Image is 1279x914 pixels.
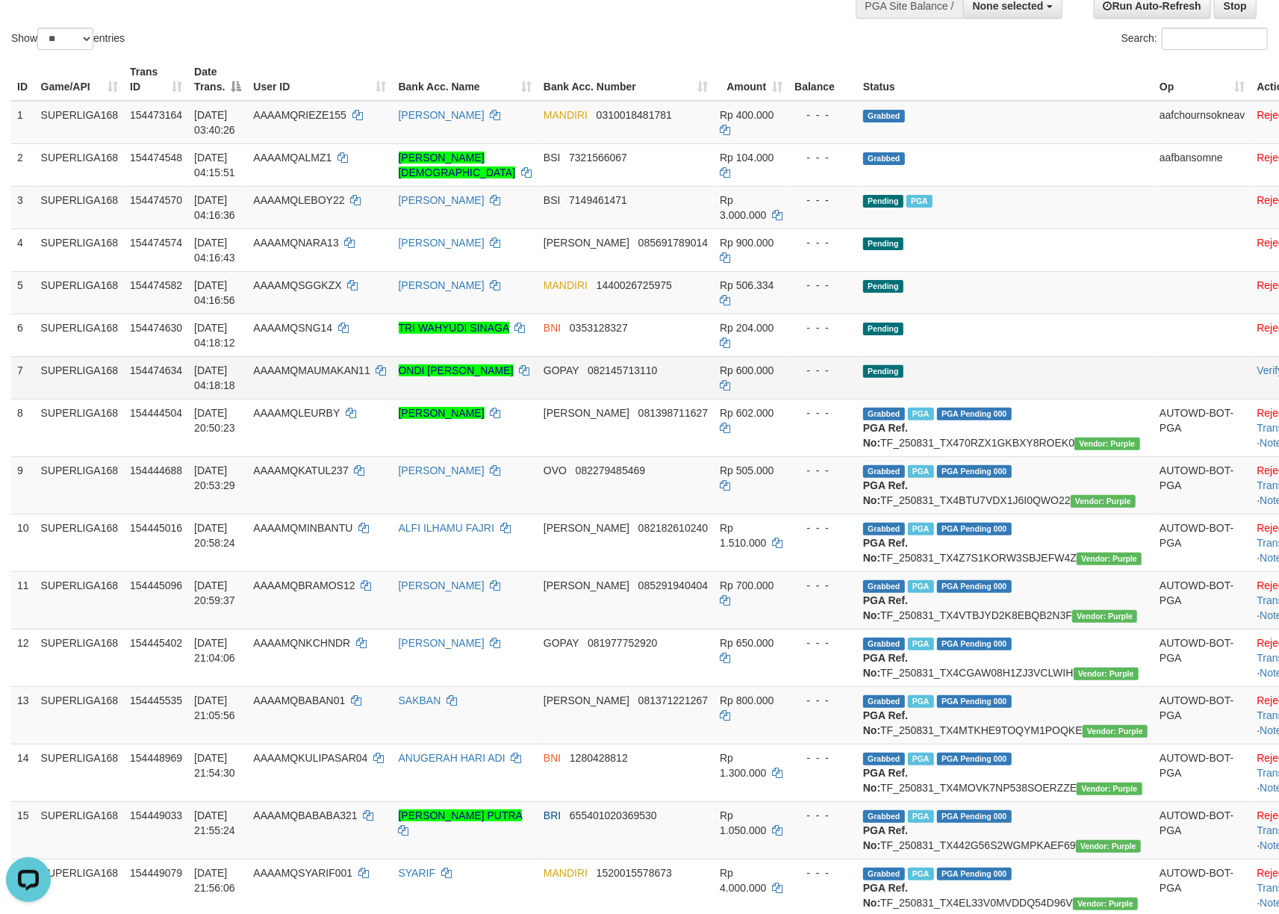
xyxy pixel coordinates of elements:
[794,693,851,708] div: - - -
[794,150,851,165] div: - - -
[35,801,125,859] td: SUPERLIGA168
[597,867,672,879] span: Copy 1520015578673 to clipboard
[720,464,774,476] span: Rp 505.000
[794,320,851,335] div: - - -
[35,143,125,186] td: SUPERLIGA168
[1154,686,1251,744] td: AUTOWD-BOT-PGA
[11,143,35,186] td: 2
[253,579,355,591] span: AAAAMQBRAMOS12
[11,399,35,456] td: 8
[399,364,514,376] a: ONDI [PERSON_NAME]
[863,323,903,335] span: Pending
[194,809,235,836] span: [DATE] 21:55:24
[35,514,125,571] td: SUPERLIGA168
[130,579,182,591] span: 154445096
[11,356,35,399] td: 7
[194,407,235,434] span: [DATE] 20:50:23
[1154,399,1251,456] td: AUTOWD-BOT-PGA
[188,58,247,101] th: Date Trans.: activate to sort column descending
[253,364,370,376] span: AAAAMQMAUMAKAN11
[569,152,627,164] span: Copy 7321566067 to clipboard
[857,456,1154,514] td: TF_250831_TX4BTU7VDX1J6I0QWO22
[130,152,182,164] span: 154474548
[544,279,588,291] span: MANDIRI
[908,638,934,650] span: Marked by aafchhiseyha
[253,194,344,206] span: AAAAMQLEBOY22
[863,580,905,593] span: Grabbed
[937,810,1012,823] span: PGA Pending
[399,694,441,706] a: SAKBAN
[794,808,851,823] div: - - -
[35,271,125,314] td: SUPERLIGA168
[1074,438,1139,450] span: Vendor URL: https://trx4.1velocity.biz
[130,279,182,291] span: 154474582
[794,193,851,208] div: - - -
[638,407,708,419] span: Copy 081398711627 to clipboard
[720,364,774,376] span: Rp 600.000
[35,744,125,801] td: SUPERLIGA168
[863,594,908,621] b: PGA Ref. No:
[37,28,93,50] select: Showentries
[1074,668,1139,680] span: Vendor URL: https://trx4.1velocity.biz
[130,522,182,534] span: 154445016
[11,456,35,514] td: 9
[1154,514,1251,571] td: AUTOWD-BOT-PGA
[544,694,629,706] span: [PERSON_NAME]
[544,809,561,821] span: BRI
[794,108,851,122] div: - - -
[720,194,766,221] span: Rp 3.000.000
[35,186,125,228] td: SUPERLIGA168
[857,399,1154,456] td: TF_250831_TX470RZX1GKBXY8ROEK0
[35,314,125,356] td: SUPERLIGA168
[937,753,1012,765] span: PGA Pending
[937,638,1012,650] span: PGA Pending
[857,58,1154,101] th: Status
[130,109,182,121] span: 154473164
[1071,495,1136,508] span: Vendor URL: https://trx4.1velocity.biz
[937,465,1012,478] span: PGA Pending
[863,810,905,823] span: Grabbed
[35,399,125,456] td: SUPERLIGA168
[130,867,182,879] span: 154449079
[544,152,561,164] span: BSI
[863,523,905,535] span: Grabbed
[597,109,672,121] span: Copy 0310018481781 to clipboard
[399,752,505,764] a: ANUGERAH HARI ADI
[544,407,629,419] span: [PERSON_NAME]
[253,637,350,649] span: AAAAMQNKCHNDR
[194,464,235,491] span: [DATE] 20:53:29
[544,237,629,249] span: [PERSON_NAME]
[863,237,903,250] span: Pending
[569,194,627,206] span: Copy 7149461471 to clipboard
[937,695,1012,708] span: PGA Pending
[714,58,788,101] th: Amount: activate to sort column ascending
[794,405,851,420] div: - - -
[863,695,905,708] span: Grabbed
[35,58,125,101] th: Game/API: activate to sort column ascending
[11,514,35,571] td: 10
[794,463,851,478] div: - - -
[863,868,905,880] span: Grabbed
[908,465,934,478] span: Marked by aafsoycanthlai
[399,279,485,291] a: [PERSON_NAME]
[720,694,774,706] span: Rp 800.000
[35,571,125,629] td: SUPERLIGA168
[6,6,51,51] button: Open LiveChat chat widget
[11,571,35,629] td: 11
[863,422,908,449] b: PGA Ref. No:
[399,152,516,178] a: [PERSON_NAME][DEMOGRAPHIC_DATA]
[720,152,774,164] span: Rp 104.000
[863,365,903,378] span: Pending
[937,868,1012,880] span: PGA Pending
[544,322,561,334] span: BNI
[1154,801,1251,859] td: AUTOWD-BOT-PGA
[399,109,485,121] a: [PERSON_NAME]
[908,810,934,823] span: Marked by aafheankoy
[130,322,182,334] span: 154474630
[538,58,714,101] th: Bank Acc. Number: activate to sort column ascending
[863,537,908,564] b: PGA Ref. No:
[253,407,340,419] span: AAAAMQLEURBY
[720,322,774,334] span: Rp 204.000
[194,109,235,136] span: [DATE] 03:40:26
[794,363,851,378] div: - - -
